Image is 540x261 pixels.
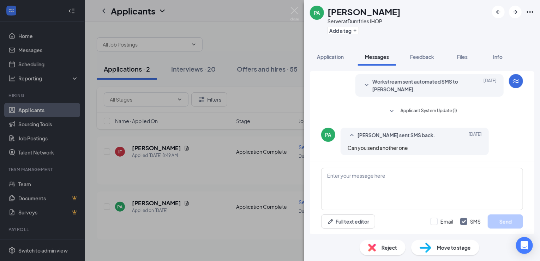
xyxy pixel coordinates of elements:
[511,8,520,16] svg: ArrowRight
[348,145,408,151] span: Can you send another one
[457,54,468,60] span: Files
[509,6,522,18] button: ArrowRight
[516,237,533,254] div: Open Intercom Messenger
[348,131,356,140] svg: SmallChevronUp
[327,218,334,225] svg: Pen
[328,18,401,25] div: Server at Dumfries IHOP
[362,81,371,90] svg: SmallChevronDown
[494,8,503,16] svg: ArrowLeftNew
[328,6,401,18] h1: [PERSON_NAME]
[526,8,534,16] svg: Ellipses
[512,77,520,85] svg: WorkstreamLogo
[358,131,435,140] span: [PERSON_NAME] sent SMS back.
[388,107,396,116] svg: SmallChevronDown
[437,244,471,251] span: Move to stage
[314,9,320,16] div: PA
[372,78,465,93] span: Workstream sent automated SMS to [PERSON_NAME].
[410,54,434,60] span: Feedback
[492,6,505,18] button: ArrowLeftNew
[317,54,344,60] span: Application
[488,214,523,229] button: Send
[484,78,497,93] span: [DATE]
[493,54,503,60] span: Info
[353,29,357,33] svg: Plus
[328,27,359,34] button: PlusAdd a tag
[388,107,457,116] button: SmallChevronDownApplicant System Update (1)
[325,131,331,138] div: PA
[401,107,457,116] span: Applicant System Update (1)
[469,131,482,140] span: [DATE]
[321,214,375,229] button: Full text editorPen
[365,54,389,60] span: Messages
[382,244,397,251] span: Reject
